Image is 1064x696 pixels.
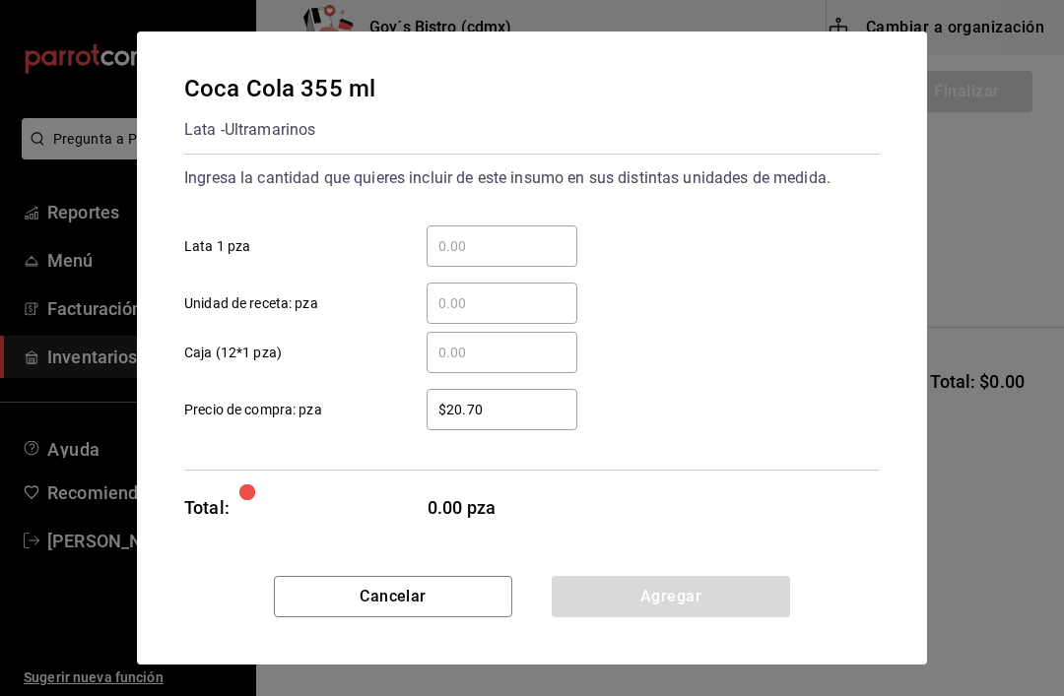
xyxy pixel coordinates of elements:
input: Caja (12*1 pza) [427,341,577,364]
input: Precio de compra: pza [427,398,577,421]
button: Cancelar [274,576,512,617]
span: Caja (12*1 pza) [184,343,282,363]
input: Unidad de receta: pza [427,291,577,315]
span: 0.00 pza [428,494,578,521]
span: Precio de compra: pza [184,400,322,420]
div: Ingresa la cantidad que quieres incluir de este insumo en sus distintas unidades de medida. [184,162,880,194]
div: Total: [184,494,230,521]
input: Lata 1 pza [427,234,577,258]
span: Unidad de receta: pza [184,293,318,314]
span: Lata 1 pza [184,236,250,257]
div: Coca Cola 355 ml [184,71,375,106]
div: Lata - Ultramarinos [184,114,375,146]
